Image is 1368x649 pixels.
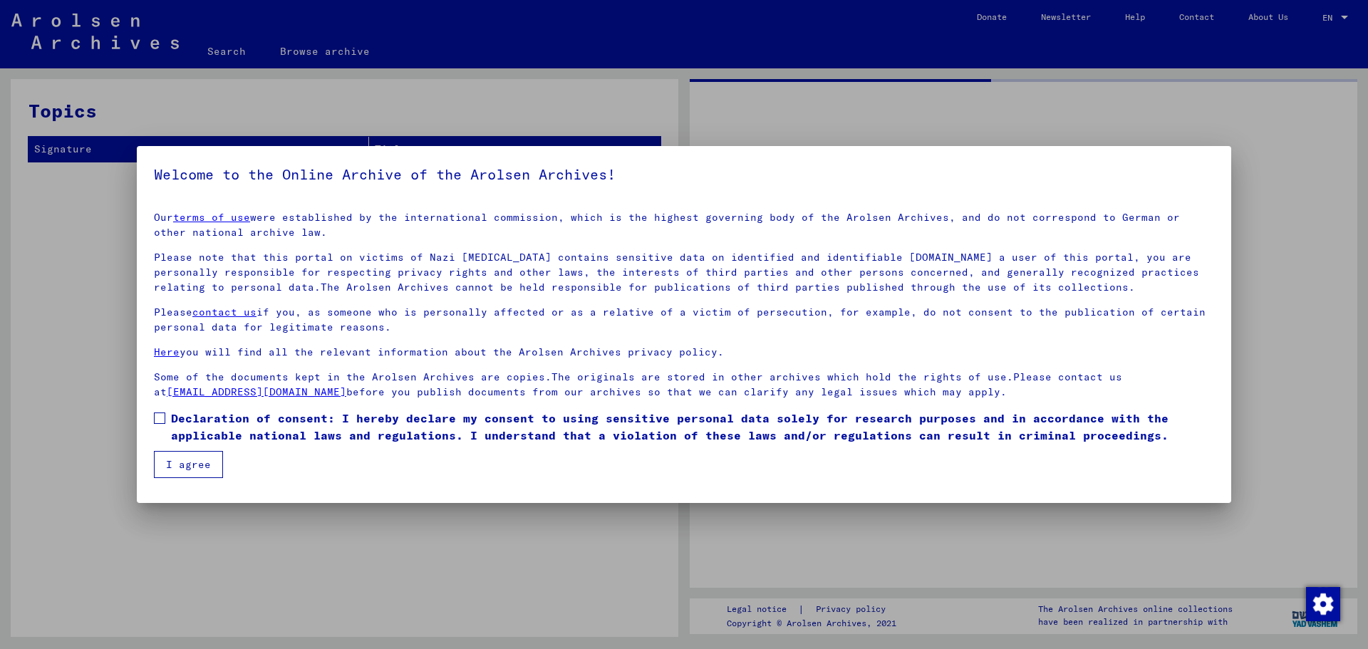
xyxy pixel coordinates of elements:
[154,370,1214,400] p: Some of the documents kept in the Arolsen Archives are copies.The originals are stored in other a...
[167,385,346,398] a: [EMAIL_ADDRESS][DOMAIN_NAME]
[192,306,256,318] a: contact us
[154,345,1214,360] p: you will find all the relevant information about the Arolsen Archives privacy policy.
[154,346,180,358] a: Here
[154,163,1214,186] h5: Welcome to the Online Archive of the Arolsen Archives!
[154,210,1214,240] p: Our were established by the international commission, which is the highest governing body of the ...
[154,451,223,478] button: I agree
[173,211,250,224] a: terms of use
[154,250,1214,295] p: Please note that this portal on victims of Nazi [MEDICAL_DATA] contains sensitive data on identif...
[154,305,1214,335] p: Please if you, as someone who is personally affected or as a relative of a victim of persecution,...
[171,410,1214,444] span: Declaration of consent: I hereby declare my consent to using sensitive personal data solely for r...
[1306,587,1340,621] img: Change consent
